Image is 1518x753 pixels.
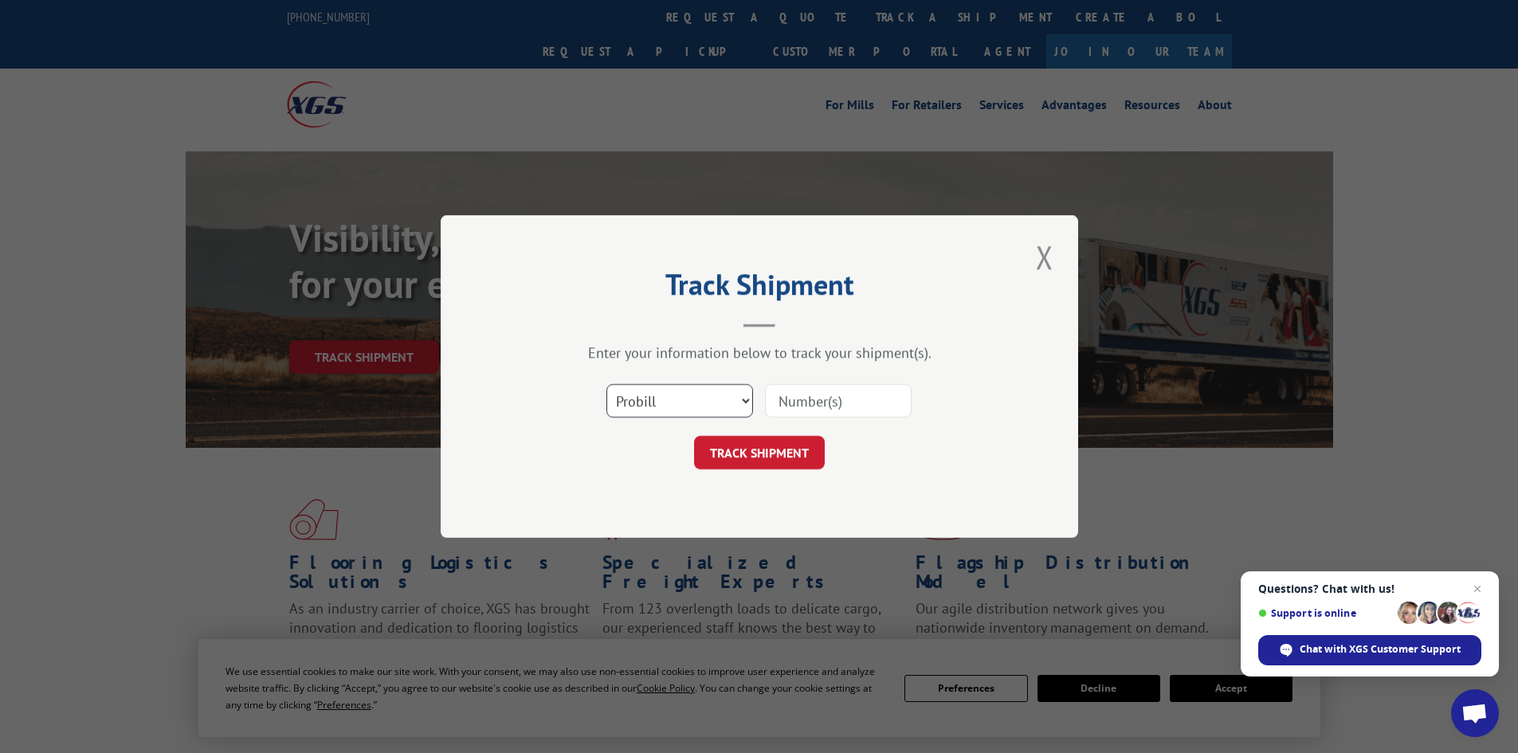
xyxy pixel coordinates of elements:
[1258,607,1392,619] span: Support is online
[520,273,998,304] h2: Track Shipment
[1451,689,1499,737] a: Open chat
[694,436,825,469] button: TRACK SHIPMENT
[1300,642,1461,657] span: Chat with XGS Customer Support
[520,343,998,362] div: Enter your information below to track your shipment(s).
[1031,235,1058,279] button: Close modal
[765,384,912,418] input: Number(s)
[1258,582,1481,595] span: Questions? Chat with us!
[1258,635,1481,665] span: Chat with XGS Customer Support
